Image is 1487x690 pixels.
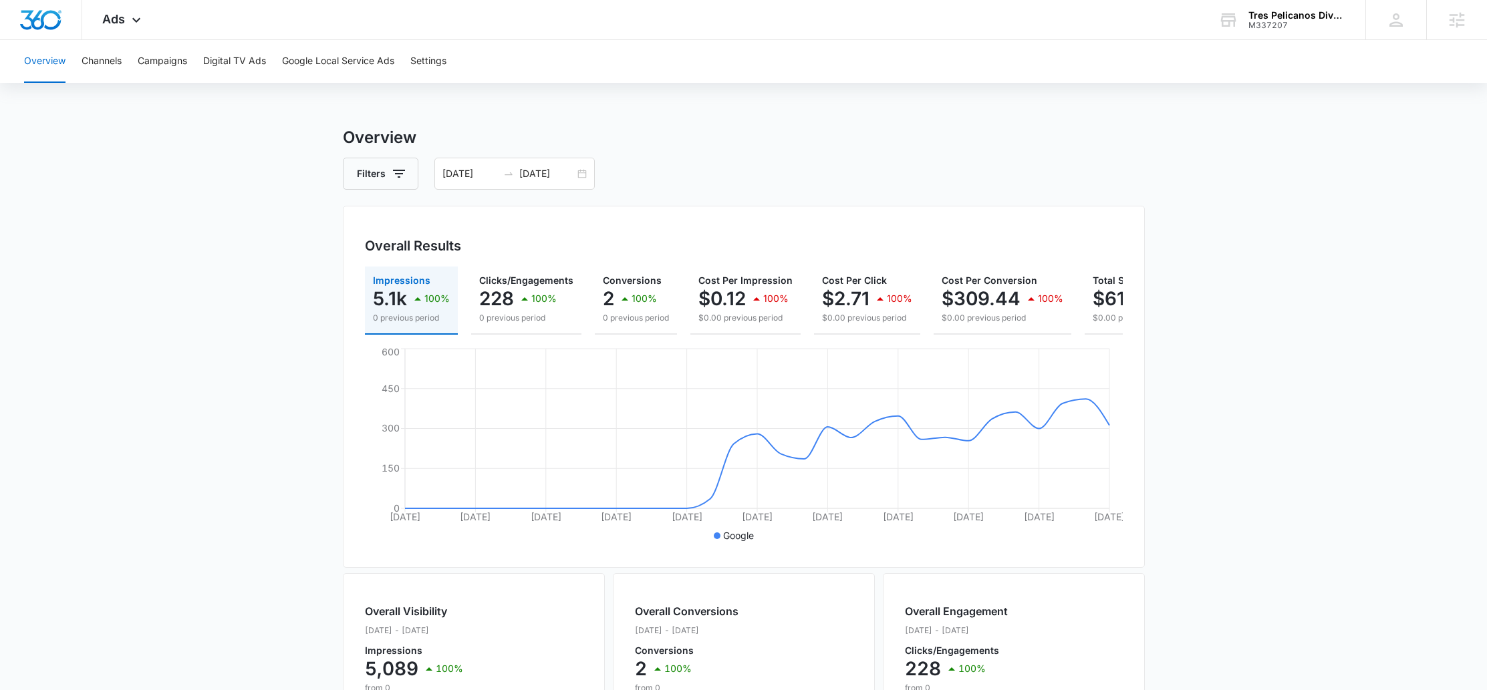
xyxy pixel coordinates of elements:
[822,312,912,324] p: $0.00 previous period
[763,294,789,303] p: 100%
[632,294,657,303] p: 100%
[1248,10,1346,21] div: account name
[138,40,187,83] button: Campaigns
[635,625,738,637] p: [DATE] - [DATE]
[410,40,446,83] button: Settings
[382,383,400,394] tspan: 450
[882,511,913,522] tspan: [DATE]
[479,288,514,309] p: 228
[635,603,738,619] h2: Overall Conversions
[133,77,144,88] img: tab_keywords_by_traffic_grey.svg
[148,79,225,88] div: Keywords by Traffic
[635,658,647,679] p: 2
[822,288,869,309] p: $2.71
[603,312,669,324] p: 0 previous period
[479,275,573,286] span: Clicks/Engagements
[203,40,266,83] button: Digital TV Ads
[21,21,32,32] img: logo_orange.svg
[365,625,463,637] p: [DATE] - [DATE]
[603,275,662,286] span: Conversions
[365,646,463,655] p: Impressions
[698,288,746,309] p: $0.12
[460,511,491,522] tspan: [DATE]
[343,126,1145,150] h3: Overview
[382,422,400,434] tspan: 300
[905,646,1008,655] p: Clicks/Engagements
[664,664,692,673] p: 100%
[635,646,738,655] p: Conversions
[742,511,773,522] tspan: [DATE]
[942,275,1037,286] span: Cost Per Conversion
[1023,511,1054,522] tspan: [DATE]
[35,35,147,45] div: Domain: [DOMAIN_NAME]
[390,511,420,522] tspan: [DATE]
[723,528,754,542] p: Google
[37,21,65,32] div: v 4.0.25
[36,77,47,88] img: tab_domain_overview_orange.svg
[671,511,702,522] tspan: [DATE]
[479,312,573,324] p: 0 previous period
[1093,288,1166,309] p: $618.88
[102,12,125,26] span: Ads
[822,275,887,286] span: Cost Per Click
[1248,21,1346,30] div: account id
[887,294,912,303] p: 100%
[942,288,1021,309] p: $309.44
[698,312,793,324] p: $0.00 previous period
[503,168,514,179] span: swap-right
[905,603,1008,619] h2: Overall Engagement
[953,511,984,522] tspan: [DATE]
[530,511,561,522] tspan: [DATE]
[958,664,986,673] p: 100%
[365,658,418,679] p: 5,089
[942,312,1063,324] p: $0.00 previous period
[531,294,557,303] p: 100%
[282,40,394,83] button: Google Local Service Ads
[812,511,843,522] tspan: [DATE]
[24,40,65,83] button: Overview
[1038,294,1063,303] p: 100%
[365,236,461,256] h3: Overall Results
[394,502,400,514] tspan: 0
[373,275,430,286] span: Impressions
[51,79,120,88] div: Domain Overview
[424,294,450,303] p: 100%
[21,35,32,45] img: website_grey.svg
[373,288,407,309] p: 5.1k
[905,625,1008,637] p: [DATE] - [DATE]
[698,275,793,286] span: Cost Per Impression
[603,288,614,309] p: 2
[1093,275,1147,286] span: Total Spend
[1093,312,1208,324] p: $0.00 previous period
[442,166,498,181] input: Start date
[905,658,941,679] p: 228
[1094,511,1125,522] tspan: [DATE]
[343,158,418,190] button: Filters
[601,511,632,522] tspan: [DATE]
[436,664,463,673] p: 100%
[519,166,575,181] input: End date
[82,40,122,83] button: Channels
[365,603,463,619] h2: Overall Visibility
[382,462,400,474] tspan: 150
[382,346,400,357] tspan: 600
[373,312,450,324] p: 0 previous period
[503,168,514,179] span: to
